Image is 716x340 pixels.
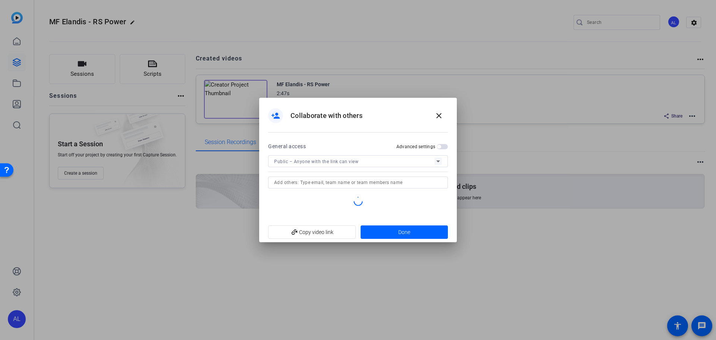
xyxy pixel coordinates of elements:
mat-icon: person_add [271,111,280,120]
h2: General access [268,142,306,151]
span: Copy video link [274,225,350,239]
button: Done [361,225,448,239]
span: Public – Anyone with the link can view [274,159,358,164]
mat-icon: close [434,111,443,120]
h2: Advanced settings [396,144,435,150]
span: Done [398,228,410,236]
button: Copy video link [268,225,356,239]
h1: Collaborate with others [291,111,362,120]
input: Add others: Type email, team name or team members name [274,178,442,187]
mat-icon: add_link [288,226,301,239]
